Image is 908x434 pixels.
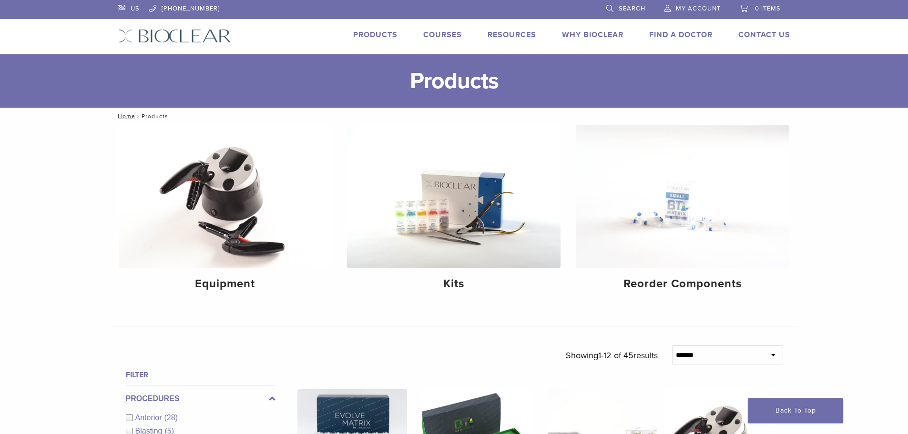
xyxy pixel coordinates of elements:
[738,30,790,40] a: Contact Us
[576,125,789,268] img: Reorder Components
[748,398,843,423] a: Back To Top
[488,30,536,40] a: Resources
[649,30,713,40] a: Find A Doctor
[164,414,178,422] span: (28)
[126,393,275,404] label: Procedures
[126,275,325,293] h4: Equipment
[598,350,633,361] span: 1-12 of 45
[111,108,797,125] nav: Products
[118,29,231,43] img: Bioclear
[115,113,135,120] a: Home
[135,414,164,422] span: Anterior
[347,125,561,268] img: Kits
[583,275,782,293] h4: Reorder Components
[423,30,462,40] a: Courses
[347,125,561,299] a: Kits
[355,275,553,293] h4: Kits
[119,125,332,268] img: Equipment
[676,5,721,12] span: My Account
[566,345,658,365] p: Showing results
[562,30,623,40] a: Why Bioclear
[119,125,332,299] a: Equipment
[135,114,142,119] span: /
[755,5,781,12] span: 0 items
[126,369,275,381] h4: Filter
[576,125,789,299] a: Reorder Components
[353,30,398,40] a: Products
[619,5,645,12] span: Search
